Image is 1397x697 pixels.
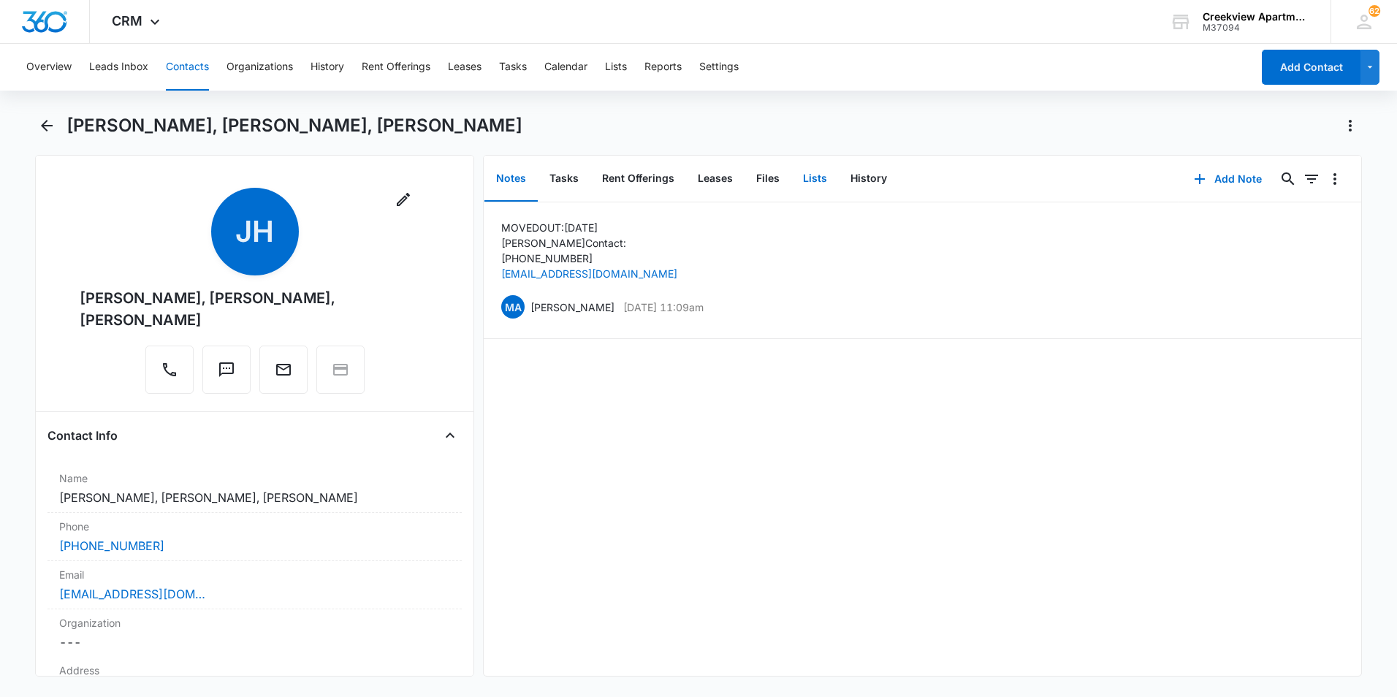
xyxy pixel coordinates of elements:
[1339,114,1362,137] button: Actions
[791,156,839,202] button: Lists
[47,513,462,561] div: Phone[PHONE_NUMBER]
[501,235,677,251] p: [PERSON_NAME] Contact :
[112,13,142,28] span: CRM
[59,585,205,603] a: [EMAIL_ADDRESS][DOMAIN_NAME]
[438,424,462,447] button: Close
[59,615,450,631] label: Organization
[211,188,299,275] span: JH
[59,567,450,582] label: Email
[1323,167,1347,191] button: Overflow Menu
[484,156,538,202] button: Notes
[59,663,450,678] label: Address
[544,44,587,91] button: Calendar
[448,44,481,91] button: Leases
[644,44,682,91] button: Reports
[145,368,194,381] a: Call
[311,44,344,91] button: History
[166,44,209,91] button: Contacts
[538,156,590,202] button: Tasks
[530,300,614,315] p: [PERSON_NAME]
[202,368,251,381] a: Text
[227,44,293,91] button: Organizations
[1369,5,1380,17] span: 62
[605,44,627,91] button: Lists
[66,115,522,137] h1: [PERSON_NAME], [PERSON_NAME], [PERSON_NAME]
[259,368,308,381] a: Email
[59,633,450,651] dd: ---
[362,44,430,91] button: Rent Offerings
[499,44,527,91] button: Tasks
[745,156,791,202] button: Files
[501,267,677,280] a: [EMAIL_ADDRESS][DOMAIN_NAME]
[47,561,462,609] div: Email[EMAIL_ADDRESS][DOMAIN_NAME]
[59,489,450,506] dd: [PERSON_NAME], [PERSON_NAME], [PERSON_NAME]
[47,609,462,657] div: Organization---
[35,114,58,137] button: Back
[1369,5,1380,17] div: notifications count
[80,287,430,331] div: [PERSON_NAME], [PERSON_NAME], [PERSON_NAME]
[501,220,677,235] p: MOVED OUT: [DATE]
[202,346,251,394] button: Text
[1203,11,1309,23] div: account name
[623,300,704,315] p: [DATE] 11:09am
[1276,167,1300,191] button: Search...
[259,346,308,394] button: Email
[47,427,118,444] h4: Contact Info
[1300,167,1323,191] button: Filters
[699,44,739,91] button: Settings
[26,44,72,91] button: Overview
[145,346,194,394] button: Call
[501,295,525,319] span: MA
[501,251,677,266] p: [PHONE_NUMBER]
[1179,161,1276,197] button: Add Note
[839,156,899,202] button: History
[1203,23,1309,33] div: account id
[590,156,686,202] button: Rent Offerings
[59,537,164,555] a: [PHONE_NUMBER]
[1262,50,1360,85] button: Add Contact
[59,471,450,486] label: Name
[89,44,148,91] button: Leads Inbox
[686,156,745,202] button: Leases
[59,519,450,534] label: Phone
[47,465,462,513] div: Name[PERSON_NAME], [PERSON_NAME], [PERSON_NAME]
